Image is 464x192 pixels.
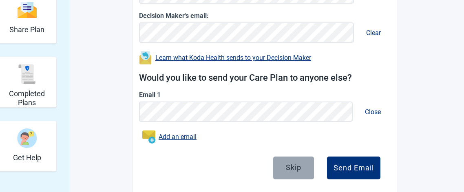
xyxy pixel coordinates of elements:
[334,164,374,172] div: Send Email
[13,153,41,162] h2: Get Help
[357,21,390,45] button: Remove
[159,132,197,142] a: Add an email
[139,127,200,147] button: Add an email
[142,130,155,143] img: Add an email
[1,89,53,107] h2: Completed Plans
[356,100,390,124] button: Remove
[273,157,314,179] button: Skip
[327,157,380,179] button: Send Email
[360,21,387,44] button: Clear
[139,90,390,100] label: Email 1
[9,25,44,34] h2: Share Plan
[139,51,152,64] img: Learn what Koda Health sends to your Decision Maker
[17,128,37,148] img: Get Help
[17,64,37,84] img: Completed Plans
[358,100,387,124] button: Close
[139,71,390,85] h1: Would you like to send your Care Plan to anyone else?
[139,11,390,21] label: Decision Maker's email:
[286,163,301,171] div: Skip
[17,1,37,19] img: Share Plan
[155,54,311,62] a: Learn what Koda Health sends to your Decision Maker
